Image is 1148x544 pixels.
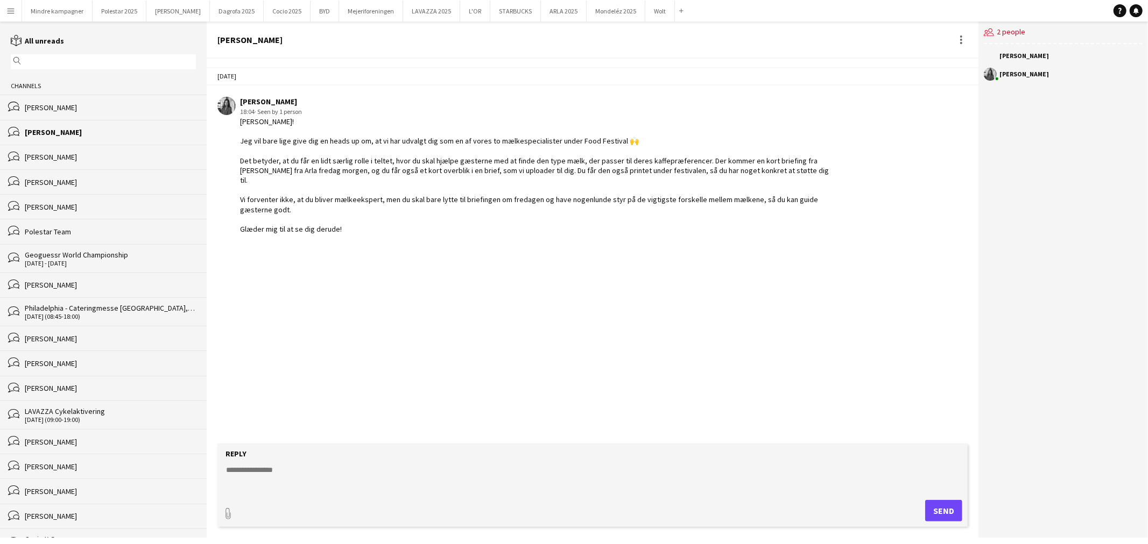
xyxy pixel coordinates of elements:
div: [PERSON_NAME] [25,202,196,212]
div: [DATE] (09:00-19:00) [25,416,196,424]
button: BYD [311,1,339,22]
div: Philadelphia - Cateringmesse [GEOGRAPHIC_DATA], Grenade - Cateringmesse Nord [25,303,196,313]
div: [DATE] - [DATE] [25,260,196,267]
div: [PERSON_NAME] [217,35,283,45]
button: Mindre kampagner [22,1,93,22]
button: Cocio 2025 [264,1,311,22]
a: All unreads [11,36,64,46]
div: [PERSON_NAME] [240,97,835,106]
button: ARLA 2025 [541,1,587,22]
div: Polestar Team [25,227,196,237]
div: LAVAZZA Cykelaktivering [25,406,196,416]
button: [PERSON_NAME] [146,1,210,22]
div: 18:04 [240,107,835,117]
label: Reply [226,449,246,459]
button: Dagrofa 2025 [210,1,264,22]
div: [PERSON_NAME] [25,383,196,393]
button: Polestar 2025 [93,1,146,22]
button: Wolt [645,1,675,22]
div: [PERSON_NAME] [25,511,196,521]
div: [PERSON_NAME] [25,280,196,290]
div: [PERSON_NAME] [25,437,196,447]
div: [PERSON_NAME] [25,177,196,187]
div: [PERSON_NAME] [25,103,196,112]
div: [PERSON_NAME]! Jeg vil bare lige give dig en heads up om, at vi har udvalgt dig som en af vores t... [240,117,835,234]
button: L'OR [460,1,490,22]
button: Mejeriforeningen [339,1,403,22]
button: LAVAZZA 2025 [403,1,460,22]
div: [PERSON_NAME] [25,127,196,137]
button: Mondeléz 2025 [587,1,645,22]
div: 2 people [984,22,1143,44]
div: [PERSON_NAME] [25,152,196,162]
span: · Seen by 1 person [255,108,302,116]
button: Send [925,500,962,521]
button: STARBUCKS [490,1,541,22]
div: [DATE] (08:45-18:00) [25,313,196,320]
div: [PERSON_NAME] [999,71,1049,77]
div: [PERSON_NAME] [25,359,196,368]
div: [PERSON_NAME] [25,486,196,496]
div: [DATE] [207,67,978,85]
div: [PERSON_NAME] [25,334,196,343]
div: Geoguessr World Championship [25,250,196,260]
div: Cocio X Grøn [25,534,196,544]
div: [PERSON_NAME] [25,462,196,471]
div: [PERSON_NAME] [999,53,1049,59]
